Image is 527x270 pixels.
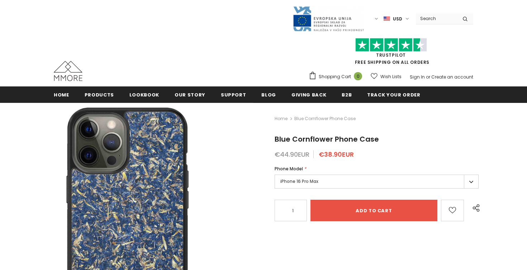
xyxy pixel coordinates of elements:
[342,86,352,103] a: B2B
[291,91,326,98] span: Giving back
[85,91,114,98] span: Products
[293,15,364,22] a: Javni Razpis
[319,150,354,159] span: €38.90EUR
[367,86,420,103] a: Track your order
[85,86,114,103] a: Products
[129,91,159,98] span: Lookbook
[275,114,288,123] a: Home
[54,86,69,103] a: Home
[410,74,425,80] a: Sign In
[367,91,420,98] span: Track your order
[309,41,473,65] span: FREE SHIPPING ON ALL ORDERS
[294,114,356,123] span: Blue Cornflower Phone Case
[426,74,430,80] span: or
[54,61,82,81] img: MMORE Cases
[175,91,205,98] span: Our Story
[431,74,473,80] a: Create an account
[310,200,438,221] input: Add to cart
[221,86,246,103] a: support
[275,150,309,159] span: €44.90EUR
[221,91,246,98] span: support
[342,91,352,98] span: B2B
[275,134,379,144] span: Blue Cornflower Phone Case
[393,15,402,23] span: USD
[293,6,364,32] img: Javni Razpis
[380,73,402,80] span: Wish Lists
[416,13,457,24] input: Search Site
[129,86,159,103] a: Lookbook
[291,86,326,103] a: Giving back
[355,38,427,52] img: Trust Pilot Stars
[275,175,479,189] label: iPhone 16 Pro Max
[309,71,366,82] a: Shopping Cart 0
[54,91,69,98] span: Home
[384,16,390,22] img: USD
[319,73,351,80] span: Shopping Cart
[376,52,406,58] a: Trustpilot
[371,70,402,83] a: Wish Lists
[261,91,276,98] span: Blog
[175,86,205,103] a: Our Story
[354,72,362,80] span: 0
[275,166,303,172] span: Phone Model
[261,86,276,103] a: Blog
